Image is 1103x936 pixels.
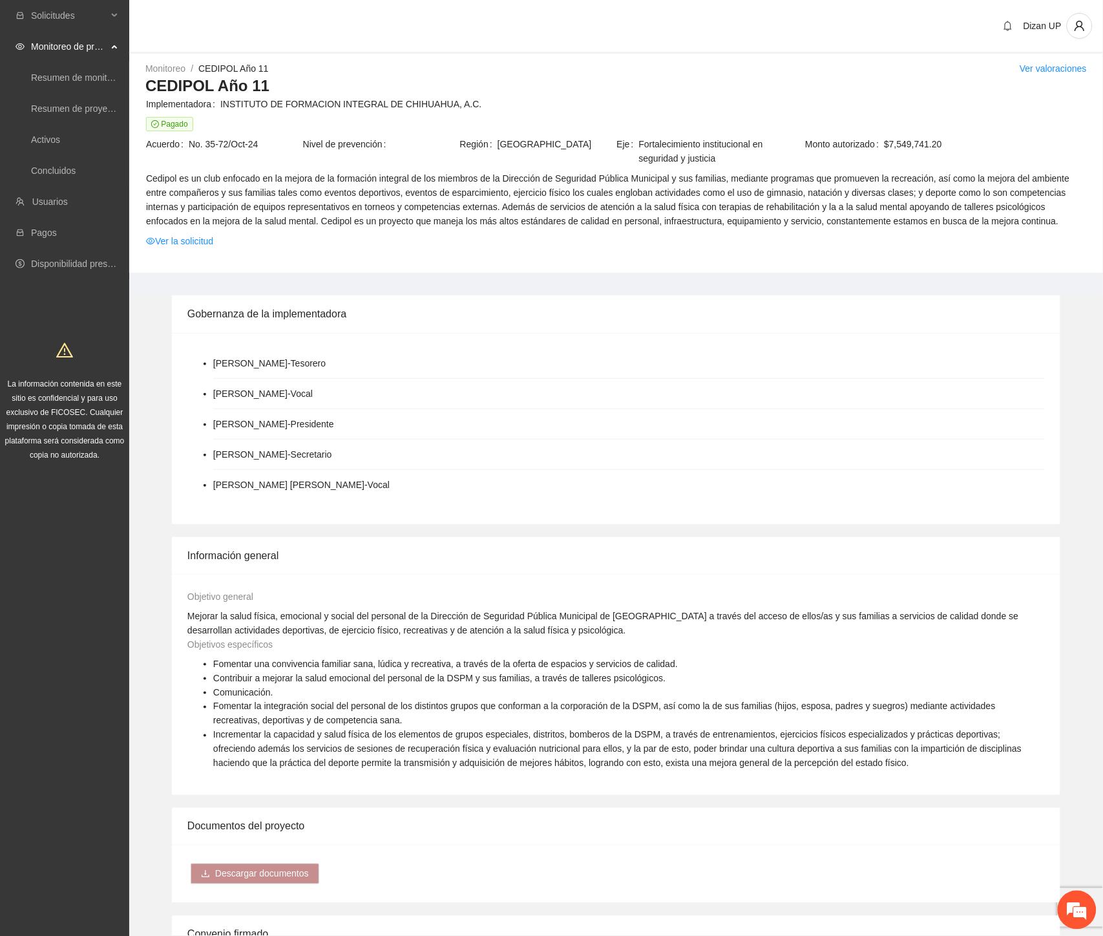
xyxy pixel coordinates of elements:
button: downloadDescargar documentos [191,864,319,884]
a: CEDIPOL Año 11 [198,63,268,74]
span: Fortalecimiento institucional en seguridad y justicia [639,137,773,165]
a: Monitoreo [145,63,185,74]
a: Usuarios [32,197,68,207]
span: [GEOGRAPHIC_DATA] [498,137,616,151]
h3: CEDIPOL Año 11 [145,76,1087,96]
a: Resumen de monitoreo [31,72,125,83]
span: No. 35-72/Oct-24 [189,137,302,151]
a: eyeVer la solicitud [146,234,213,248]
span: Pagado [146,117,193,131]
a: Ver valoraciones [1020,63,1087,74]
a: Pagos [31,228,57,238]
span: eye [146,237,155,246]
span: warning [56,342,73,359]
span: Monto autorizado [805,137,884,151]
button: bell [998,16,1018,36]
span: Fomentar la integración social del personal de los distintos grupos que conforman a la corporació... [213,701,996,726]
span: download [201,869,210,880]
span: Mejorar la salud física, emocional y social del personal de la Dirección de Seguridad Pública Mun... [187,611,1019,635]
span: Eje [616,137,638,165]
div: Minimizar ventana de chat en vivo [212,6,243,37]
a: Concluidos [31,165,76,176]
button: user [1067,13,1093,39]
span: Dizan UP [1024,21,1062,31]
li: [PERSON_NAME] - Tesorero [213,356,326,370]
span: Solicitudes [31,3,107,28]
span: Acuerdo [146,137,189,151]
span: Contribuir a mejorar la salud emocional del personal de la DSPM y sus familias, a través de talle... [213,673,666,683]
div: Chatee con nosotros ahora [67,66,217,83]
span: Descargar documentos [215,867,309,881]
div: Información general [187,537,1045,574]
div: Documentos del proyecto [187,808,1045,845]
span: bell [998,21,1018,31]
span: Objetivo general [187,591,253,602]
a: Activos [31,134,60,145]
span: eye [16,42,25,51]
span: inbox [16,11,25,20]
span: Comunicación. [213,687,273,697]
span: $7,549,741.20 [884,137,1086,151]
span: Estamos en línea. [75,173,178,303]
span: Cedipol es un club enfocado en la mejora de la formación integral de los miembros de la Dirección... [146,171,1086,228]
div: Gobernanza de la implementadora [187,295,1045,332]
span: Implementadora [146,97,220,111]
span: La información contenida en este sitio es confidencial y para uso exclusivo de FICOSEC. Cualquier... [5,379,125,460]
span: Fomentar una convivencia familiar sana, lúdica y recreativa, a través de la oferta de espacios y ... [213,659,678,669]
a: Disponibilidad presupuestal [31,259,142,269]
a: Resumen de proyectos aprobados [31,103,169,114]
span: Región [460,137,498,151]
li: [PERSON_NAME] - Vocal [213,387,313,401]
span: / [191,63,193,74]
span: Objetivos específicos [187,639,273,650]
span: user [1067,20,1092,32]
span: Nivel de prevención [303,137,392,151]
textarea: Escriba su mensaje y pulse “Intro” [6,353,246,398]
li: [PERSON_NAME] - Secretario [213,447,332,462]
span: check-circle [151,120,159,128]
li: [PERSON_NAME] - Presidente [213,417,334,431]
span: Incrementar la capacidad y salud física de los elementos de grupos especiales, distritos, bombero... [213,730,1022,769]
li: [PERSON_NAME] [PERSON_NAME] - Vocal [213,478,390,492]
span: INSTITUTO DE FORMACION INTEGRAL DE CHIHUAHUA, A.C. [220,97,1086,111]
span: Monitoreo de proyectos [31,34,107,59]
